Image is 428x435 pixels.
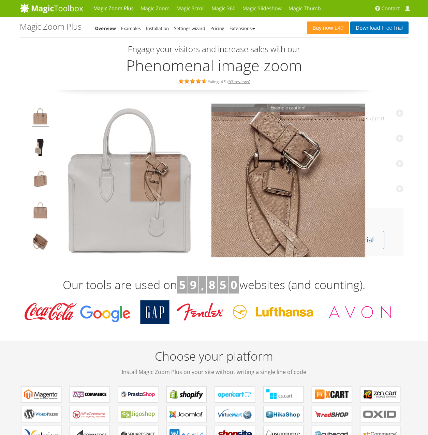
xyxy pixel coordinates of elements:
[333,25,344,31] span: £49
[382,5,400,12] span: Contact
[121,409,155,419] b: Magic Zoom Plus for Jigoshop
[219,178,403,198] a: Get started in minutesWithout writing a single line of code.
[315,409,349,419] b: Magic Zoom Plus for redSHOP
[53,104,206,257] a: Magic Zoom Plus DemoMagic Zoom Plus Demo
[215,386,255,403] a: Magic Zoom Plus for OpenCart
[20,300,398,324] img: Magic Toolbox Customers
[219,115,403,122] span: Fully responsive image zoomer with mobile gestures and retina support.
[228,79,249,85] a: 63 reviews
[21,45,407,54] h3: Engage your visitors and increase sales with our
[190,277,196,292] b: 9
[210,25,224,31] a: Pricing
[166,406,207,422] a: Magic Zoom Plus for Joomla
[146,25,169,31] a: Installation
[32,233,49,252] img: JavaScript zoom tool example
[219,128,403,147] a: Fast and sophisticatedBeautifully refined and customizable with CSS
[24,389,58,400] b: Magic Zoom Plus for Magento
[307,21,349,34] a: Buy now£49
[121,25,141,31] a: Examples
[312,406,352,422] a: Magic Zoom Plus for redSHOP
[70,386,110,403] a: Magic Zoom Plus for WooCommerce
[218,409,252,419] b: Magic Zoom Plus for VirtueMart
[73,389,107,400] b: Magic Zoom Plus for WooCommerce
[70,406,110,422] a: Magic Zoom Plus for WP e-Commerce
[219,153,403,172] a: Used by the bestJoin the company of Google, Coca-Cola and 40,000+ others
[312,386,352,403] a: Magic Zoom Plus for X-Cart
[32,170,49,190] img: jQuery image zoom example
[231,277,237,292] b: 0
[121,389,155,400] b: Magic Zoom Plus for PrestaShop
[118,406,158,422] a: Magic Zoom Plus for Jigoshop
[32,202,49,221] img: Hover image zoom example
[20,3,83,13] img: MagicToolbox.com - Image tools for your website
[169,389,204,400] b: Magic Zoom Plus for Shopify
[20,348,409,376] h2: Choose your platform
[209,277,215,292] b: 8
[218,389,252,400] b: Magic Zoom Plus for OpenCart
[169,409,204,419] b: Magic Zoom Plus for Joomla
[32,108,49,127] img: Product image zoom example
[219,103,403,122] a: Adaptive and responsiveFully responsive image zoomer with mobile gestures and retina support.
[263,406,304,422] a: Magic Zoom Plus for HikaShop
[350,21,408,34] a: DownloadFree Trial
[380,25,403,31] span: Free Trial
[360,406,400,422] a: Magic Zoom Plus for OXID
[166,386,207,403] a: Magic Zoom Plus for Shopify
[360,386,400,403] a: Magic Zoom Plus for Zen Cart
[263,386,304,403] a: Magic Zoom Plus for CS-Cart
[302,231,384,249] a: Download free trial
[21,406,61,422] a: Magic Zoom Plus for WordPress
[226,214,397,223] h3: Get Magic Zoom Plus [DATE]!
[53,104,206,257] img: Magic Zoom Plus Demo
[73,409,107,419] b: Magic Zoom Plus for WP e-Commerce
[20,368,409,376] span: Install Magic Zoom Plus on your site without writing a single line of code
[219,166,403,172] span: Join the company of Google, Coca-Cola and 40,000+ others
[20,77,409,85] div: Rating: 4.9 ( )
[24,409,58,419] b: Magic Zoom Plus for WordPress
[220,277,226,292] b: 5
[238,231,298,249] a: View Pricing
[363,409,397,419] b: Magic Zoom Plus for OXID
[363,389,397,400] b: Magic Zoom Plus for Zen Cart
[21,386,61,403] a: Magic Zoom Plus for Magento
[179,277,186,292] b: 5
[219,140,403,147] span: Beautifully refined and customizable with CSS
[20,57,409,74] h2: Phenomenal image zoom
[95,25,116,31] a: Overview
[215,406,255,422] a: Magic Zoom Plus for VirtueMart
[20,276,409,294] h3: Our tools are used on websites (and counting).
[266,389,300,400] b: Magic Zoom Plus for CS-Cart
[230,25,255,31] a: Extensions
[118,386,158,403] a: Magic Zoom Plus for PrestaShop
[219,191,403,198] span: Without writing a single line of code.
[266,409,300,419] b: Magic Zoom Plus for HikaShop
[174,25,205,31] a: Settings wizard
[201,277,204,292] b: ,
[315,389,349,400] b: Magic Zoom Plus for X-Cart
[20,22,82,31] h1: Magic Zoom Plus
[32,139,49,158] img: JavaScript image zoom example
